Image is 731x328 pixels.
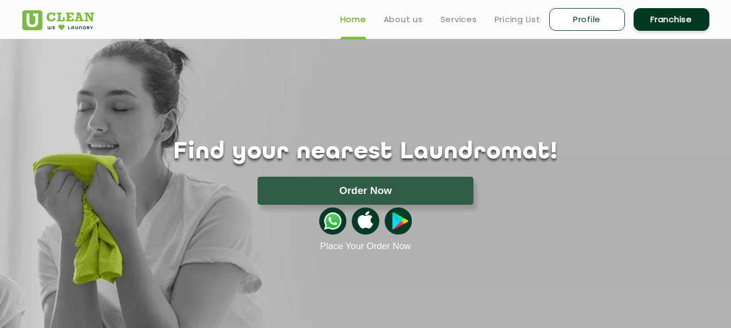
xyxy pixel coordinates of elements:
[340,13,366,26] a: Home
[384,13,423,26] a: About us
[319,207,346,235] img: whatsappicon.png
[634,8,709,31] a: Franchise
[385,207,412,235] img: playstoreicon.png
[320,241,411,252] a: Place Your Order Now
[495,13,541,26] a: Pricing List
[440,13,477,26] a: Services
[352,207,379,235] img: apple-icon.png
[14,139,717,166] h1: Find your nearest Laundromat!
[258,177,473,205] button: Order Now
[22,10,94,30] img: UClean Laundry and Dry Cleaning
[549,8,625,31] a: Profile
